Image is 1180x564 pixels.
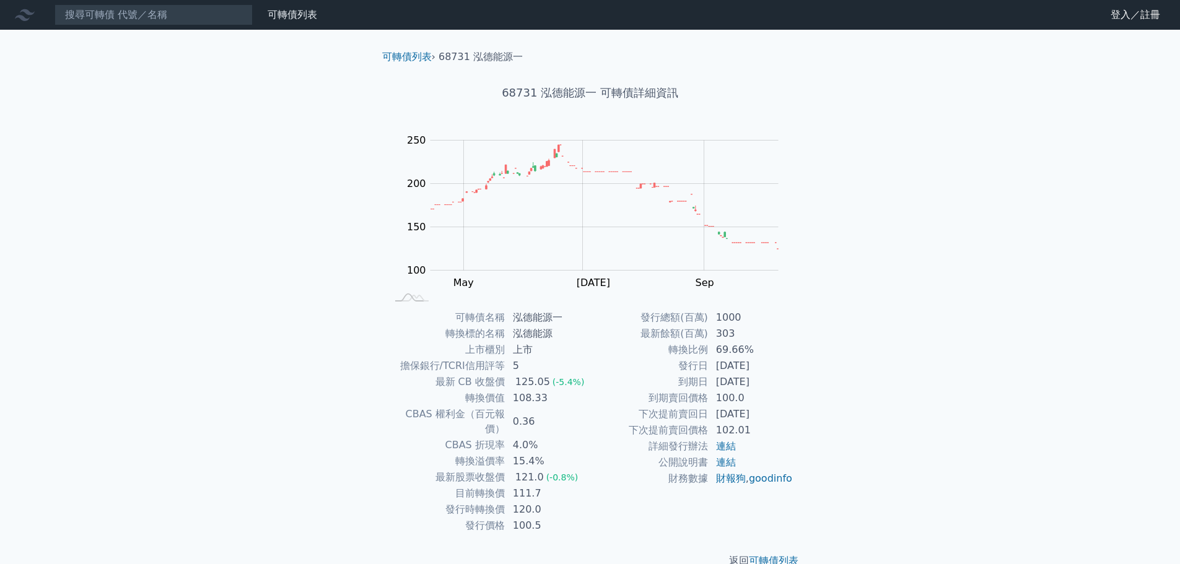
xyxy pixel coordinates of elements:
td: [DATE] [709,358,793,374]
td: 轉換標的名稱 [387,326,505,342]
td: 最新股票收盤價 [387,469,505,485]
td: 目前轉換價 [387,485,505,501]
td: 泓德能源 [505,326,590,342]
td: 發行日 [590,358,709,374]
li: › [382,50,435,64]
td: CBAS 權利金（百元報價） [387,406,505,437]
td: 最新 CB 收盤價 [387,374,505,390]
td: 擔保銀行/TCRI信用評等 [387,358,505,374]
td: 發行價格 [387,518,505,534]
td: 303 [709,326,793,342]
td: 發行總額(百萬) [590,310,709,326]
td: [DATE] [709,406,793,422]
a: 連結 [716,440,736,452]
td: 下次提前賣回價格 [590,422,709,438]
td: 上市櫃別 [387,342,505,358]
td: 公開說明書 [590,454,709,471]
span: (-5.4%) [553,377,585,387]
td: 轉換價值 [387,390,505,406]
tspan: 250 [407,134,426,146]
td: 108.33 [505,390,590,406]
td: 到期賣回價格 [590,390,709,406]
td: 上市 [505,342,590,358]
td: 100.0 [709,390,793,406]
div: 125.05 [513,375,553,389]
a: 可轉債列表 [382,51,432,63]
tspan: [DATE] [577,277,610,289]
a: 連結 [716,456,736,468]
tspan: 150 [407,221,426,233]
span: (-0.8%) [546,472,579,482]
td: 120.0 [505,501,590,518]
a: 財報狗 [716,472,746,484]
div: 121.0 [513,470,546,485]
a: goodinfo [749,472,792,484]
input: 搜尋可轉債 代號／名稱 [55,4,253,25]
td: 發行時轉換價 [387,501,505,518]
td: 下次提前賣回日 [590,406,709,422]
td: CBAS 折現率 [387,437,505,453]
td: 轉換比例 [590,342,709,358]
tspan: 100 [407,264,426,276]
td: 最新餘額(百萬) [590,326,709,342]
td: 5 [505,358,590,374]
td: 泓德能源一 [505,310,590,326]
td: [DATE] [709,374,793,390]
tspan: Sep [696,277,714,289]
h1: 68731 泓德能源一 可轉債詳細資訊 [372,84,808,102]
g: Chart [401,134,797,314]
td: 可轉債名稱 [387,310,505,326]
td: 4.0% [505,437,590,453]
td: 財務數據 [590,471,709,487]
td: 100.5 [505,518,590,534]
td: 1000 [709,310,793,326]
tspan: 200 [407,178,426,189]
li: 68731 泓德能源一 [439,50,523,64]
td: 轉換溢價率 [387,453,505,469]
td: 詳細發行辦法 [590,438,709,454]
td: 15.4% [505,453,590,469]
td: 到期日 [590,374,709,390]
td: , [709,471,793,487]
td: 102.01 [709,422,793,438]
td: 111.7 [505,485,590,501]
tspan: May [453,277,474,289]
a: 登入／註冊 [1101,5,1170,25]
td: 0.36 [505,406,590,437]
td: 69.66% [709,342,793,358]
a: 可轉債列表 [268,9,317,20]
